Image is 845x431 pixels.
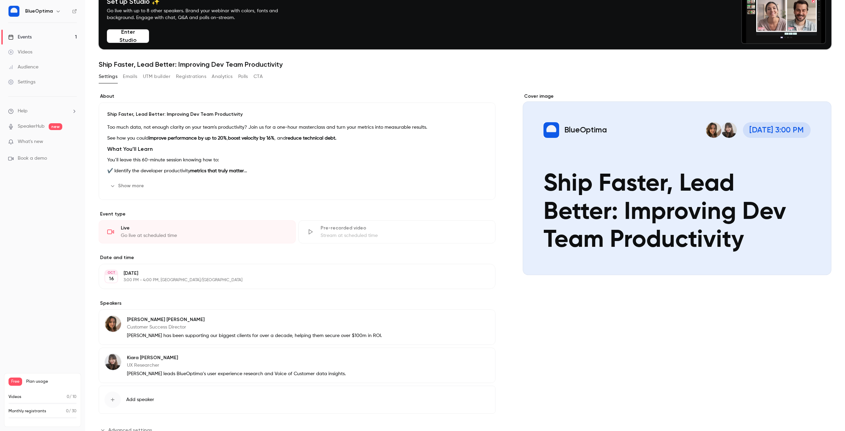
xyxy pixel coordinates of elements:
span: What's new [18,138,43,145]
div: Settings [8,79,35,85]
div: Kiara MijaresKiara [PERSON_NAME]UX Researcher[PERSON_NAME] leads BlueOptima’s user experience res... [99,348,495,383]
span: Free [9,378,22,386]
div: Stream at scheduled time [321,232,487,239]
strong: reduce technical debt. [286,136,336,141]
label: About [99,93,495,100]
button: Polls [238,71,248,82]
img: Beth Twigger [105,316,121,332]
section: Cover image [523,93,831,275]
strong: metrics that truly matter [190,169,247,173]
p: You’ll leave this 60-minute session knowing how to: [107,156,487,164]
div: Go live at scheduled time [121,232,287,239]
span: Add speaker [126,396,154,403]
p: [PERSON_NAME] leads BlueOptima’s user experience research and Voice of Customer data insights. [127,370,346,377]
img: BlueOptima [9,6,19,17]
button: UTM builder [143,71,170,82]
p: [DATE] [124,270,459,277]
h2: What You’ll Learn [107,145,487,153]
p: / 10 [67,394,77,400]
span: new [49,123,62,130]
button: Settings [99,71,117,82]
p: 16 [109,275,114,282]
button: CTA [254,71,263,82]
li: help-dropdown-opener [8,108,77,115]
div: Beth Twigger[PERSON_NAME] [PERSON_NAME]Customer Success Director[PERSON_NAME] has been supporting... [99,309,495,345]
p: / 30 [66,408,77,414]
div: Events [8,34,32,41]
span: Help [18,108,28,115]
div: Videos [8,49,32,55]
span: Plan usage [26,379,77,384]
div: Audience [8,64,38,70]
p: [PERSON_NAME] has been supporting our biggest clients for over a decade, helping them secure over... [127,332,382,339]
span: 0 [67,395,69,399]
div: Pre-recorded videoStream at scheduled time [298,220,495,243]
div: Live [121,225,287,232]
p: Ship Faster, Lead Better: Improving Dev Team Productivity [107,111,487,118]
img: Kiara Mijares [105,354,121,370]
p: [PERSON_NAME] [PERSON_NAME] [127,316,382,323]
p: Event type [99,211,495,218]
p: Customer Success Director [127,324,382,331]
h6: BlueOptima [25,8,53,15]
p: Go live with up to 8 other speakers. Brand your webinar with colors, fonts and background. Engage... [107,7,294,21]
p: Kiara [PERSON_NAME] [127,354,346,361]
a: SpeakerHub [18,123,45,130]
button: Registrations [176,71,206,82]
button: Emails [123,71,137,82]
button: Analytics [212,71,233,82]
p: Monthly registrants [9,408,46,414]
strong: boost velocity by 16% [228,136,274,141]
h1: Ship Faster, Lead Better: Improving Dev Team Productivity [99,60,831,68]
p: 3:00 PM - 4:00 PM, [GEOGRAPHIC_DATA]/[GEOGRAPHIC_DATA] [124,277,459,283]
div: Pre-recorded video [321,225,487,232]
label: Cover image [523,93,831,100]
strong: improve performance by up to 20% [149,136,227,141]
div: OCT [105,270,117,275]
label: Date and time [99,254,495,261]
button: Show more [107,180,148,191]
p: ✔️ Identify the developer productivity [107,167,487,175]
span: 0 [66,409,69,413]
p: UX Researcher [127,362,346,369]
span: Book a demo [18,155,47,162]
label: Speakers [99,300,495,307]
p: Too much data, not enough clarity on your team's productivity? Join us for a one-hour masterclass... [107,123,487,131]
button: Enter Studio [107,29,149,43]
div: LiveGo live at scheduled time [99,220,296,243]
p: Videos [9,394,21,400]
p: See how you could , , and [107,134,487,142]
button: Add speaker [99,386,495,414]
